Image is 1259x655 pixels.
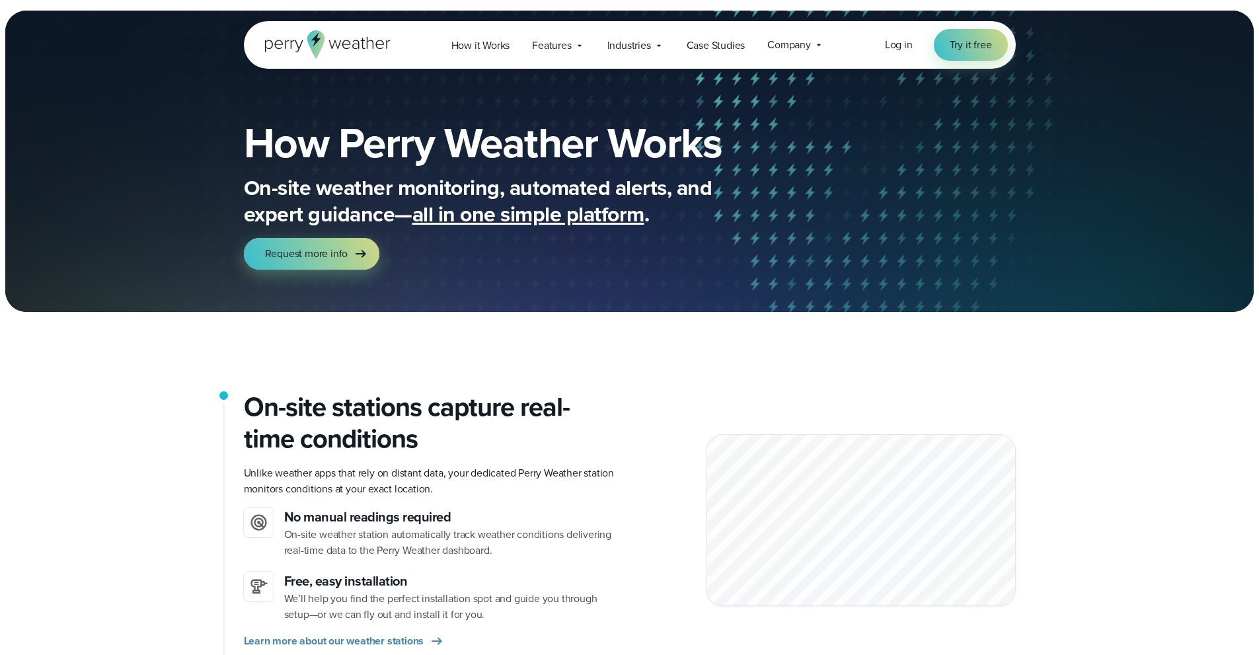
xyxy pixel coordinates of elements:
[244,633,445,649] a: Learn more about our weather stations
[244,174,773,227] p: On-site weather monitoring, automated alerts, and expert guidance— .
[244,238,380,270] a: Request more info
[885,37,913,52] span: Log in
[767,37,811,53] span: Company
[532,38,571,54] span: Features
[607,38,651,54] span: Industries
[265,246,348,262] span: Request more info
[675,32,757,59] a: Case Studies
[244,122,818,164] h1: How Perry Weather Works
[244,633,424,649] span: Learn more about our weather stations
[950,37,992,53] span: Try it free
[284,527,619,559] p: On-site weather station automatically track weather conditions delivering real-time data to the P...
[885,37,913,53] a: Log in
[934,29,1008,61] a: Try it free
[244,391,619,455] h2: On-site stations capture real-time conditions
[244,465,619,497] p: Unlike weather apps that rely on distant data, your dedicated Perry Weather station monitors cond...
[412,198,644,230] span: all in one simple platform
[440,32,521,59] a: How it Works
[284,508,619,527] h3: No manual readings required
[451,38,510,54] span: How it Works
[687,38,745,54] span: Case Studies
[284,591,619,623] p: We’ll help you find the perfect installation spot and guide you through setup—or we can fly out a...
[284,572,619,591] h3: Free, easy installation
